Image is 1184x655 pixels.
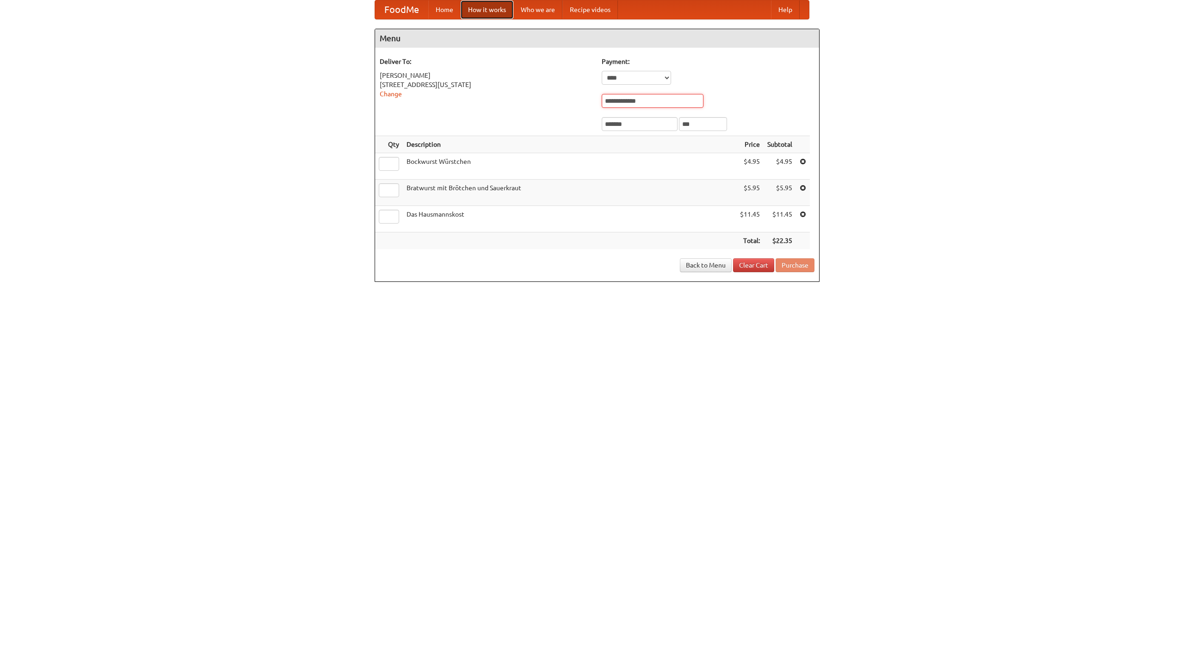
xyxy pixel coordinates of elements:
[736,136,764,153] th: Price
[736,153,764,180] td: $4.95
[680,258,732,272] a: Back to Menu
[764,206,796,232] td: $11.45
[771,0,800,19] a: Help
[562,0,618,19] a: Recipe videos
[375,29,819,48] h4: Menu
[776,258,814,272] button: Purchase
[461,0,513,19] a: How it works
[380,90,402,98] a: Change
[403,136,736,153] th: Description
[403,206,736,232] td: Das Hausmannskost
[380,57,592,66] h5: Deliver To:
[602,57,814,66] h5: Payment:
[764,180,796,206] td: $5.95
[764,136,796,153] th: Subtotal
[736,206,764,232] td: $11.45
[403,153,736,180] td: Bockwurst Würstchen
[403,180,736,206] td: Bratwurst mit Brötchen und Sauerkraut
[736,232,764,250] th: Total:
[733,258,774,272] a: Clear Cart
[513,0,562,19] a: Who we are
[428,0,461,19] a: Home
[375,136,403,153] th: Qty
[380,71,592,80] div: [PERSON_NAME]
[375,0,428,19] a: FoodMe
[764,232,796,250] th: $22.35
[764,153,796,180] td: $4.95
[736,180,764,206] td: $5.95
[380,80,592,89] div: [STREET_ADDRESS][US_STATE]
